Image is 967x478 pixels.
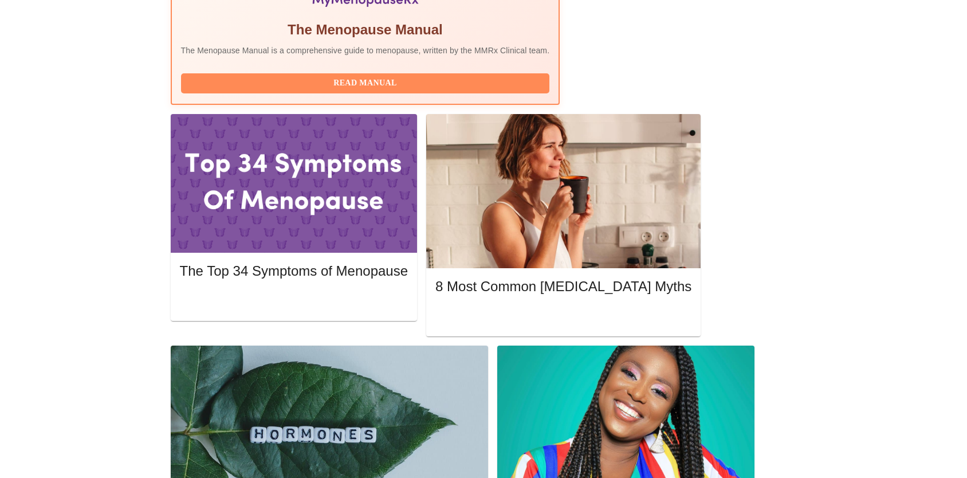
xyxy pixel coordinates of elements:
h5: The Top 34 Symptoms of Menopause [180,262,408,280]
h5: 8 Most Common [MEDICAL_DATA] Myths [435,277,691,296]
button: Read Manual [181,73,550,93]
a: Read More [435,311,694,320]
button: Read More [180,291,408,311]
span: Read More [191,293,396,308]
span: Read Manual [192,76,538,91]
button: Read More [435,307,691,327]
h5: The Menopause Manual [181,21,550,39]
a: Read More [180,295,411,304]
p: The Menopause Manual is a comprehensive guide to menopause, written by the MMRx Clinical team. [181,45,550,56]
a: Read Manual [181,77,553,87]
span: Read More [447,309,680,324]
